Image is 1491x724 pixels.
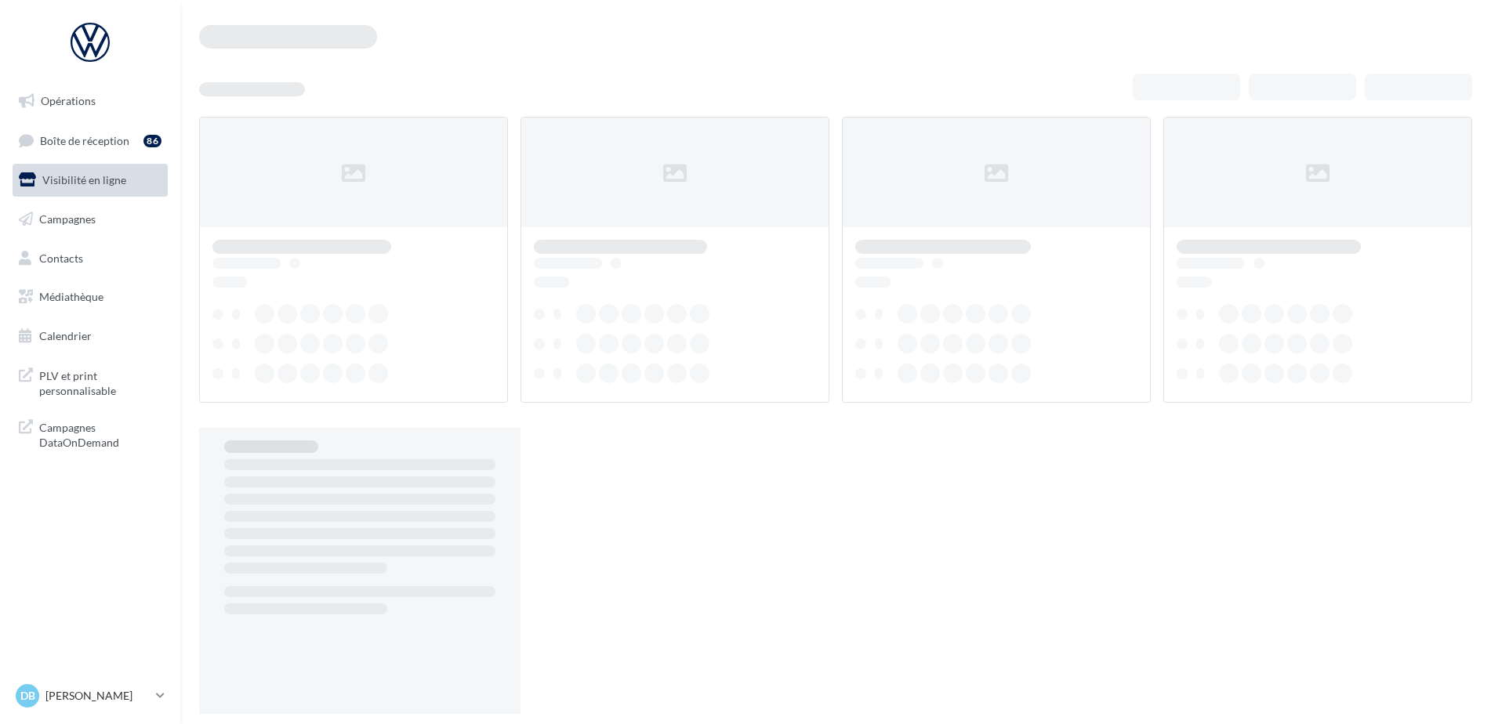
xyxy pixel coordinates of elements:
a: Boîte de réception86 [9,124,171,157]
span: Contacts [39,251,83,264]
span: PLV et print personnalisable [39,365,161,399]
a: Médiathèque [9,281,171,313]
span: Visibilité en ligne [42,173,126,186]
a: Visibilité en ligne [9,164,171,197]
a: DB [PERSON_NAME] [13,681,168,711]
span: Médiathèque [39,290,103,303]
a: Campagnes DataOnDemand [9,411,171,457]
div: 86 [143,135,161,147]
a: PLV et print personnalisable [9,359,171,405]
a: Contacts [9,242,171,275]
span: Campagnes [39,212,96,226]
span: DB [20,688,35,704]
a: Campagnes [9,203,171,236]
span: Campagnes DataOnDemand [39,417,161,451]
span: Calendrier [39,329,92,342]
a: Opérations [9,85,171,118]
span: Boîte de réception [40,133,129,147]
span: Opérations [41,94,96,107]
a: Calendrier [9,320,171,353]
p: [PERSON_NAME] [45,688,150,704]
